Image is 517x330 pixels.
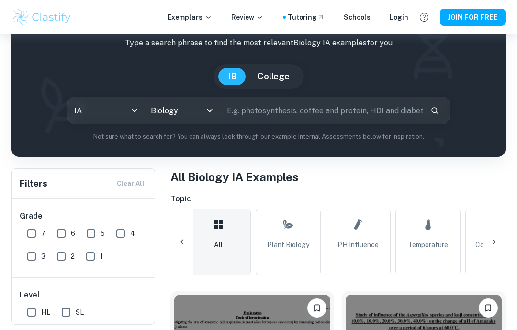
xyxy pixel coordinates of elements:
button: Please log in to bookmark exemplars [307,298,326,318]
span: SL [76,307,84,318]
span: All [214,240,223,250]
span: 7 [41,228,45,239]
span: 6 [71,228,75,239]
span: HL [41,307,50,318]
span: 5 [101,228,105,239]
p: Type a search phrase to find the most relevant Biology IA examples for you [19,37,498,49]
h6: Grade [20,210,148,222]
h1: All Biology IA Examples [170,168,506,186]
button: Search [427,102,443,119]
p: Not sure what to search for? You can always look through our example Internal Assessments below f... [19,132,498,142]
span: Temperature [408,240,448,250]
button: College [248,68,299,85]
button: IB [218,68,246,85]
span: 3 [41,251,45,262]
a: Schools [344,12,371,22]
span: 4 [130,228,135,239]
img: Clastify logo [11,8,72,27]
h6: Level [20,289,148,301]
span: 1 [100,251,103,262]
p: Review [231,12,264,22]
a: Tutoring [288,12,325,22]
p: Exemplars [168,12,212,22]
h6: Topic [170,193,506,205]
button: Help and Feedback [416,9,432,25]
h6: Filters [20,177,47,190]
button: JOIN FOR FREE [440,9,506,26]
span: pH Influence [337,240,379,250]
input: E.g. photosynthesis, coffee and protein, HDI and diabetes... [220,97,423,124]
span: Plant Biology [267,240,309,250]
a: Login [390,12,408,22]
div: IA [67,97,144,124]
span: 2 [71,251,75,262]
button: Open [203,104,216,117]
button: Please log in to bookmark exemplars [479,298,498,318]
